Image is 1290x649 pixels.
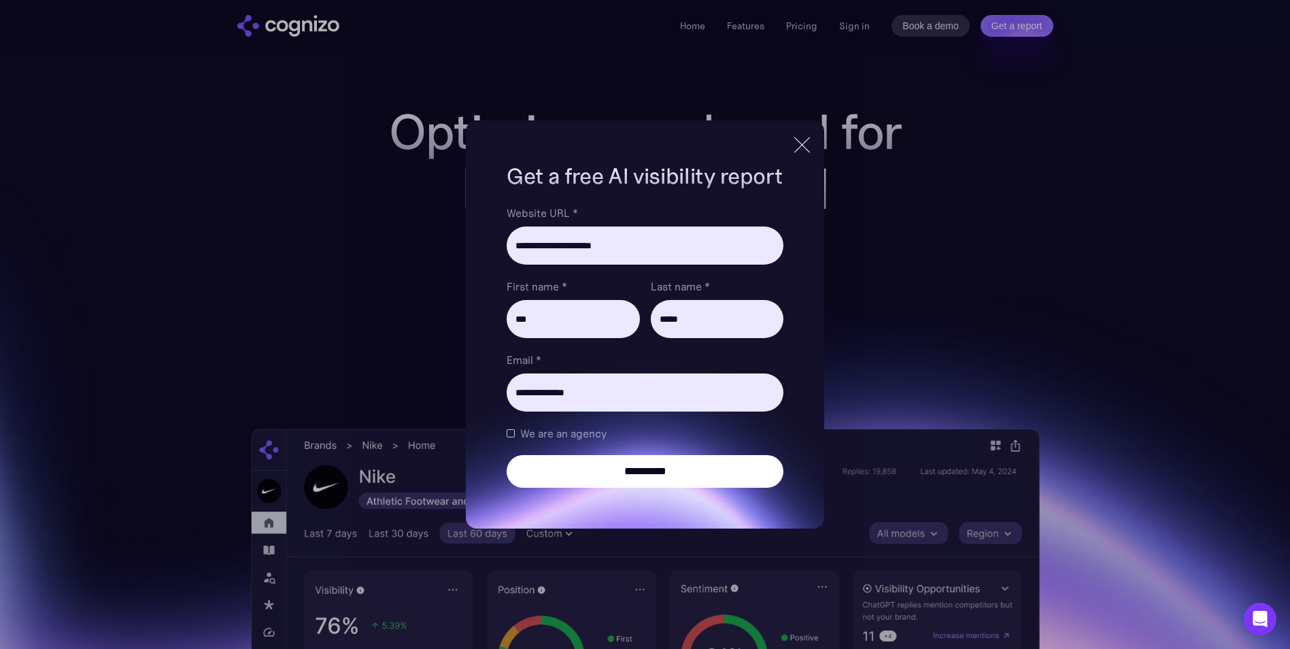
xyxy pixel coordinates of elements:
label: First name * [507,278,639,295]
label: Website URL * [507,205,783,221]
form: Brand Report Form [507,205,783,488]
h1: Get a free AI visibility report [507,161,783,191]
label: Last name * [651,278,783,295]
span: We are an agency [520,425,607,442]
label: Email * [507,352,783,368]
div: Open Intercom Messenger [1244,603,1276,635]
